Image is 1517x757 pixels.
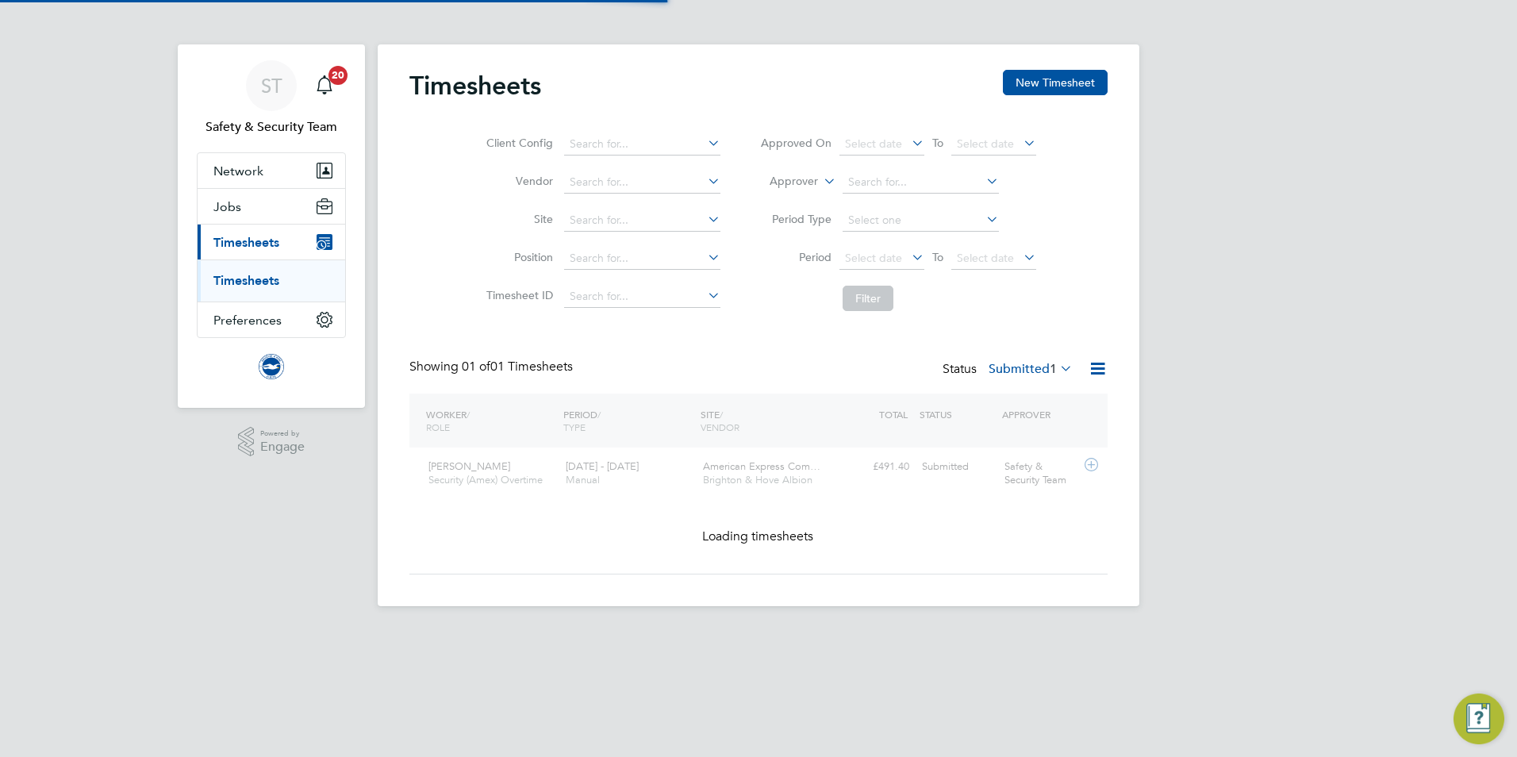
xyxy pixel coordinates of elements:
input: Search for... [564,209,720,232]
label: Position [482,250,553,264]
a: Timesheets [213,273,279,288]
label: Submitted [989,361,1073,377]
img: brightonandhovealbion-logo-retina.png [259,354,284,379]
span: 01 Timesheets [462,359,573,375]
span: Jobs [213,199,241,214]
span: 01 of [462,359,490,375]
span: To [927,247,948,267]
button: Timesheets [198,225,345,259]
span: Timesheets [213,235,279,250]
div: Timesheets [198,259,345,302]
label: Period Type [760,212,831,226]
label: Site [482,212,553,226]
span: Preferences [213,313,282,328]
button: Engage Resource Center [1454,694,1504,744]
input: Search for... [564,171,720,194]
label: Approver [747,174,818,190]
label: Approved On [760,136,831,150]
span: 20 [328,66,348,85]
label: Vendor [482,174,553,188]
span: Safety & Security Team [197,117,346,136]
div: Showing [409,359,576,375]
input: Search for... [843,171,999,194]
div: Status [943,359,1076,381]
span: 1 [1050,361,1057,377]
input: Search for... [564,286,720,308]
label: Timesheet ID [482,288,553,302]
h2: Timesheets [409,70,541,102]
span: Select date [957,136,1014,151]
a: Go to home page [197,354,346,379]
a: Powered byEngage [238,427,305,457]
a: STSafety & Security Team [197,60,346,136]
button: Preferences [198,302,345,337]
span: Network [213,163,263,179]
input: Search for... [564,248,720,270]
input: Select one [843,209,999,232]
span: ST [261,75,282,96]
label: Period [760,250,831,264]
span: To [927,133,948,153]
button: Network [198,153,345,188]
nav: Main navigation [178,44,365,408]
span: Powered by [260,427,305,440]
label: Client Config [482,136,553,150]
input: Search for... [564,133,720,156]
span: Select date [957,251,1014,265]
span: Select date [845,136,902,151]
span: Engage [260,440,305,454]
a: 20 [309,60,340,111]
button: Filter [843,286,893,311]
button: Jobs [198,189,345,224]
button: New Timesheet [1003,70,1108,95]
span: Select date [845,251,902,265]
